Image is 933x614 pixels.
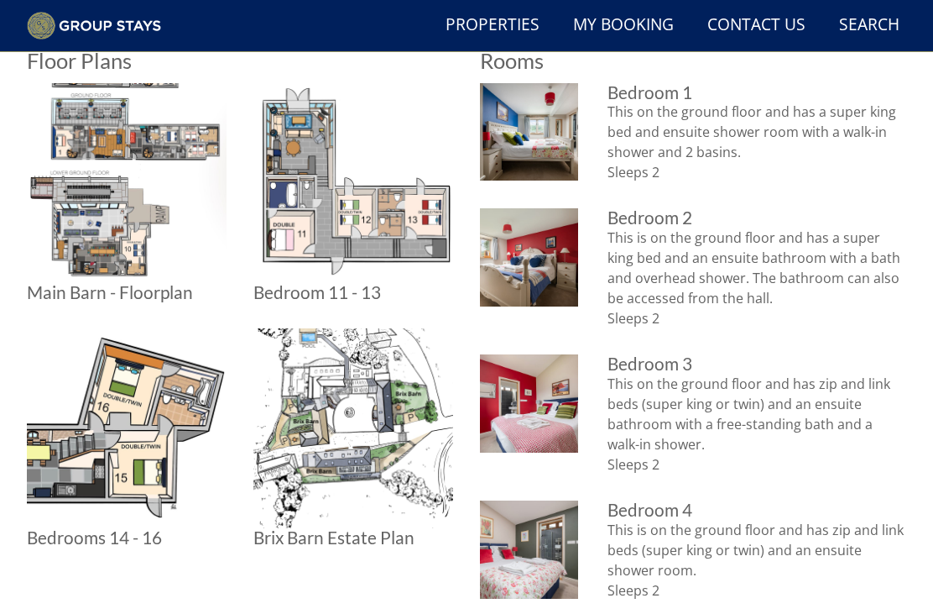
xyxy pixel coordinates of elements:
h2: Floor Plans [27,49,453,72]
img: Bedroom 3 [480,354,578,453]
h2: Rooms [480,49,906,72]
h3: Bedroom 2 [607,208,906,228]
h3: Brix Barn Estate Plan [253,528,453,548]
h3: Bedroom 3 [607,354,906,374]
h3: Main Barn - Floorplan [27,283,227,302]
p: This on the ground floor and has a super king bed and ensuite shower room with a walk-in shower a... [607,102,906,182]
img: Bedroom 11 - 13 [253,83,453,283]
h3: Bedroom 1 [607,83,906,102]
img: Bedrooms 14 - 16 [27,328,227,528]
a: My Booking [566,7,680,45]
img: Bedroom 2 [480,208,578,307]
img: Group Stays [27,12,161,40]
p: This is on the ground floor and has zip and link beds (super king or twin) and an ensuite shower ... [607,520,906,601]
p: This is on the ground floor and has a super king bed and an ensuite bathroom with a bath and over... [607,228,906,328]
a: Properties [439,7,546,45]
img: Bedroom 4 [480,501,578,599]
img: Brix Barn Estate Plan [253,328,453,528]
h3: Bedroom 4 [607,501,906,520]
a: Contact Us [701,7,812,45]
h3: Bedroom 11 - 13 [253,283,453,302]
h3: Bedrooms 14 - 16 [27,528,227,548]
a: Search [832,7,906,45]
p: This on the ground floor and has zip and link beds (super king or twin) and an ensuite bathroom w... [607,374,906,475]
img: Bedroom 1 [480,83,578,181]
img: Main Barn - Floorplan [27,83,227,283]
